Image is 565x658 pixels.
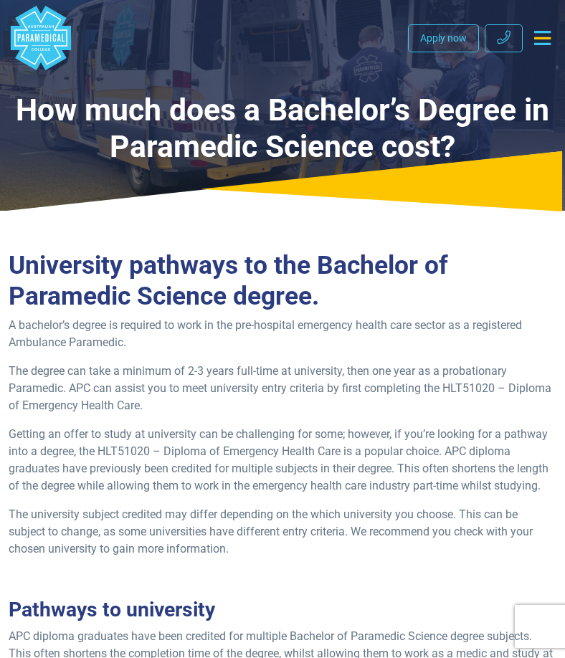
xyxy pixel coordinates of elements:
button: Toggle navigation [528,25,556,51]
p: A bachelor’s degree is required to work in the pre-hospital emergency health care sector as a reg... [9,317,556,351]
h1: How much does a Bachelor’s Degree in Paramedic Science cost? [9,92,556,165]
h2: Pathways to university [9,598,556,622]
p: The university subject credited may differ depending on the which university you choose. This can... [9,506,556,558]
a: Australian Paramedical College [9,6,73,70]
h3: University pathways to the Bachelor of Paramedic Science degree. [9,250,556,311]
a: Apply now [408,24,479,52]
p: The degree can take a minimum of 2-3 years full-time at university, then one year as a probationa... [9,363,556,414]
p: Getting an offer to study at university can be challenging for some; however, if you’re looking f... [9,426,556,495]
